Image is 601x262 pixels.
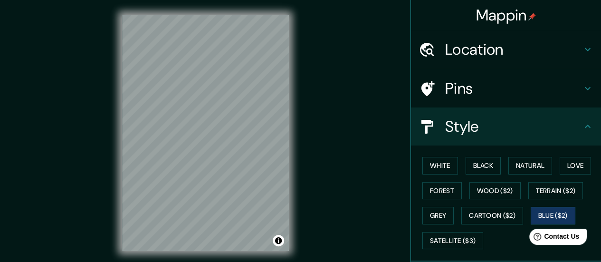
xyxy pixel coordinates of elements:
[560,157,591,175] button: Love
[508,157,552,175] button: Natural
[422,232,483,250] button: Satellite ($3)
[122,15,289,251] canvas: Map
[422,182,462,200] button: Forest
[411,30,601,68] div: Location
[528,13,536,20] img: pin-icon.png
[422,157,458,175] button: White
[516,225,591,252] iframe: Help widget launcher
[273,235,284,246] button: Toggle attribution
[476,6,536,25] h4: Mappin
[411,69,601,107] div: Pins
[445,117,582,136] h4: Style
[422,207,454,224] button: Grey
[528,182,583,200] button: Terrain ($2)
[445,79,582,98] h4: Pins
[461,207,523,224] button: Cartoon ($2)
[411,107,601,146] div: Style
[531,207,575,224] button: Blue ($2)
[469,182,521,200] button: Wood ($2)
[445,40,582,59] h4: Location
[466,157,501,175] button: Black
